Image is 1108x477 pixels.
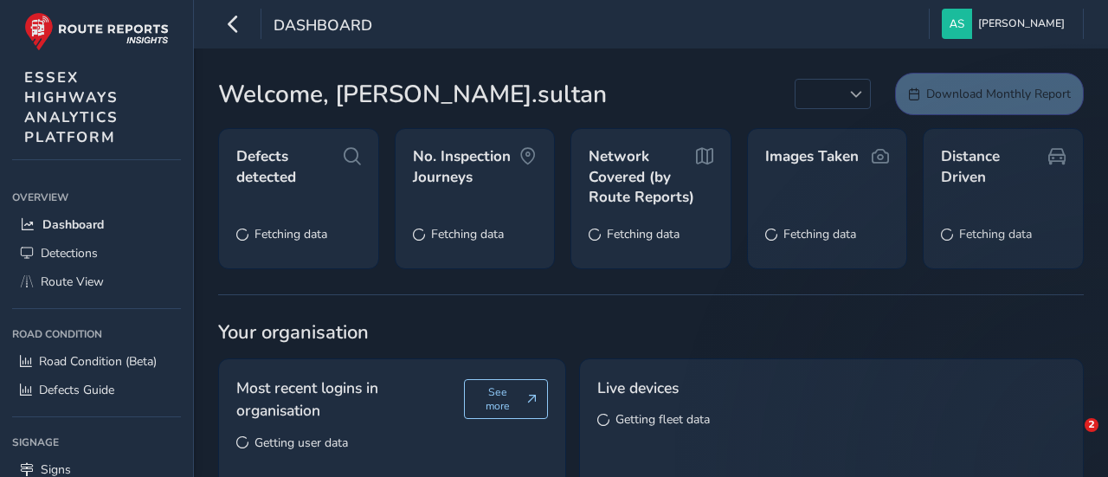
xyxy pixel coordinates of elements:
[236,146,344,187] span: Defects detected
[42,216,104,233] span: Dashboard
[254,226,327,242] span: Fetching data
[12,376,181,404] a: Defects Guide
[236,377,464,422] span: Most recent logins in organisation
[12,268,181,296] a: Route View
[589,146,696,208] span: Network Covered (by Route Reports)
[12,429,181,455] div: Signage
[254,435,348,451] span: Getting user data
[597,377,679,399] span: Live devices
[1085,418,1098,432] span: 2
[12,210,181,239] a: Dashboard
[941,146,1048,187] span: Distance Driven
[978,9,1065,39] span: [PERSON_NAME]
[959,226,1032,242] span: Fetching data
[431,226,504,242] span: Fetching data
[783,226,856,242] span: Fetching data
[765,146,859,167] span: Images Taken
[12,184,181,210] div: Overview
[942,9,1071,39] button: [PERSON_NAME]
[12,239,181,268] a: Detections
[39,353,157,370] span: Road Condition (Beta)
[475,385,520,413] span: See more
[615,411,710,428] span: Getting fleet data
[12,321,181,347] div: Road Condition
[41,245,98,261] span: Detections
[24,68,119,147] span: ESSEX HIGHWAYS ANALYTICS PLATFORM
[218,319,1084,345] span: Your organisation
[24,12,169,51] img: rr logo
[39,382,114,398] span: Defects Guide
[274,15,372,39] span: Dashboard
[464,379,548,419] button: See more
[218,76,607,113] span: Welcome, [PERSON_NAME].sultan
[1049,418,1091,460] iframe: Intercom live chat
[12,347,181,376] a: Road Condition (Beta)
[942,9,972,39] img: diamond-layout
[413,146,520,187] span: No. Inspection Journeys
[41,274,104,290] span: Route View
[607,226,680,242] span: Fetching data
